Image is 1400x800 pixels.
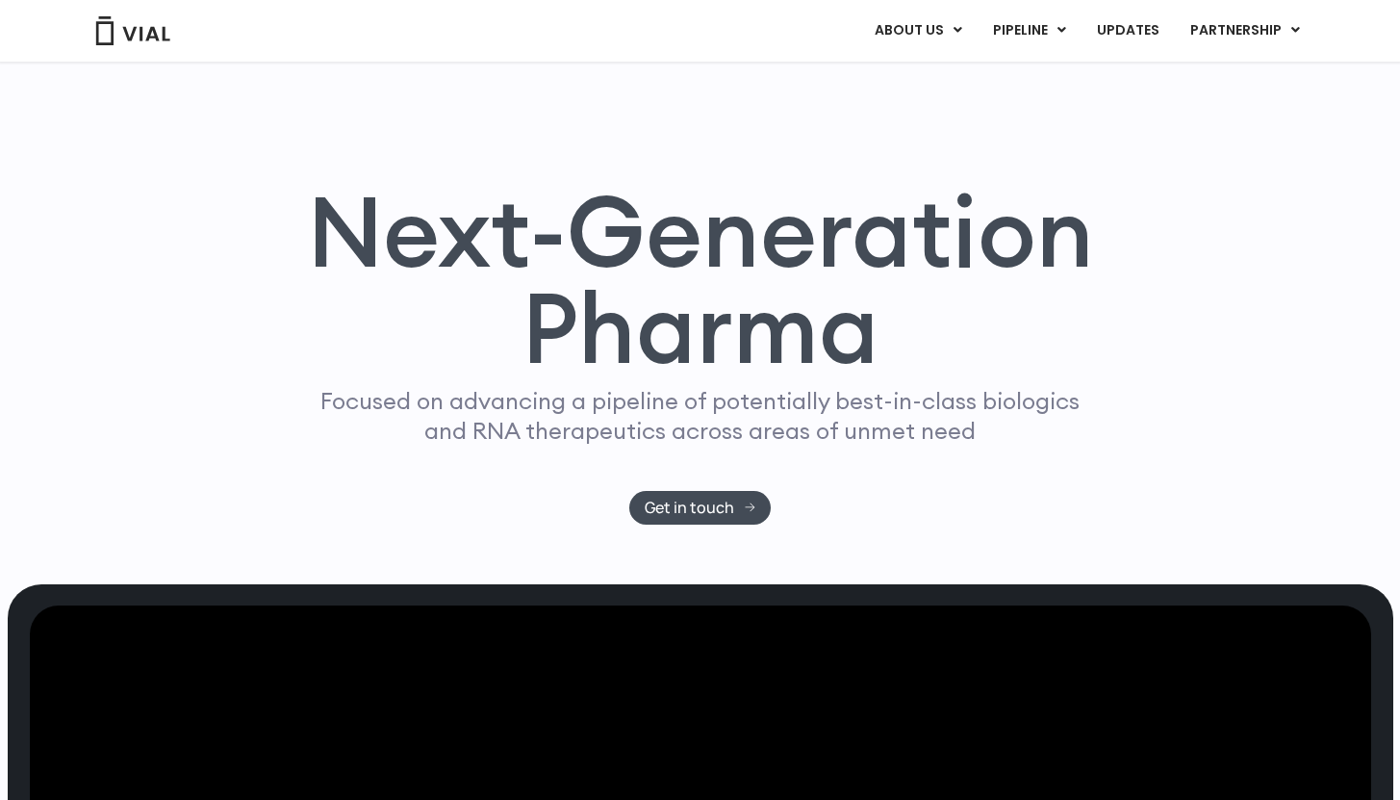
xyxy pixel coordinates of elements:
h1: Next-Generation Pharma [284,183,1117,377]
a: PARTNERSHIPMenu Toggle [1175,14,1315,47]
a: ABOUT USMenu Toggle [859,14,977,47]
p: Focused on advancing a pipeline of potentially best-in-class biologics and RNA therapeutics acros... [313,386,1088,446]
a: Get in touch [629,491,771,525]
a: UPDATES [1082,14,1174,47]
span: Get in touch [645,501,734,515]
img: Vial Logo [94,16,171,45]
a: PIPELINEMenu Toggle [978,14,1081,47]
